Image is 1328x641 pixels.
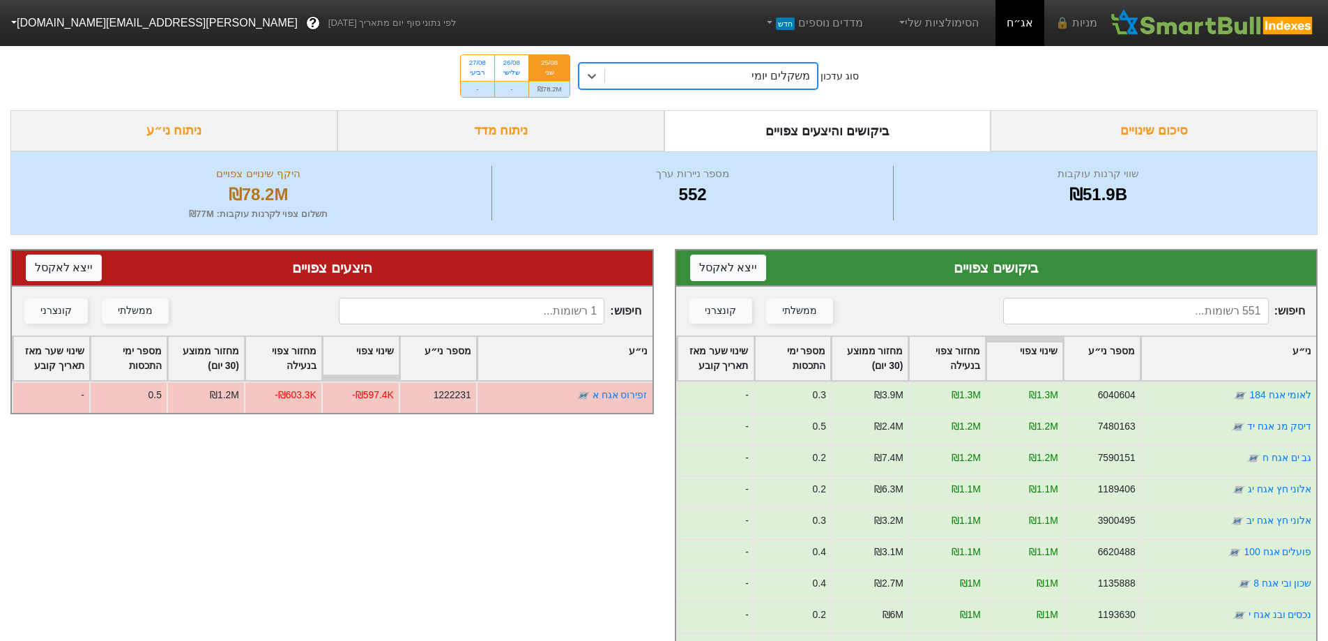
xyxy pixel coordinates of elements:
div: ממשלתי [782,303,817,319]
div: ₪1.2M [1028,451,1058,465]
span: חיפוש : [339,298,641,324]
span: ? [309,14,316,33]
div: ₪1.1M [1028,482,1058,497]
a: אלוני חץ אגח יג [1247,483,1311,495]
div: -₪597.4K [352,388,394,402]
button: ממשלתי [766,299,833,324]
div: - [676,444,754,476]
div: ₪1M [959,608,980,622]
div: Toggle SortBy [678,337,754,380]
div: ₪1.2M [210,388,239,402]
div: - [676,382,754,413]
div: - [676,476,754,507]
div: 0.4 [812,576,825,591]
div: 552 [496,182,890,207]
div: ₪6.3M [873,482,903,497]
div: ביקושים צפויים [690,257,1303,278]
div: 3900495 [1097,513,1135,528]
a: זפירוס אגח א [593,389,648,400]
div: - [12,382,89,413]
div: 25/08 [537,58,562,68]
div: היצעים צפויים [26,257,639,278]
div: - [461,81,494,97]
img: tase link [1228,545,1242,559]
div: 0.2 [812,451,825,465]
div: Toggle SortBy [832,337,908,380]
span: חדש [776,17,795,30]
div: שלישי [503,68,520,77]
a: פועלים אגח 100 [1244,546,1311,557]
img: tase link [1233,389,1247,402]
div: - [676,507,754,538]
div: ₪78.2M [529,81,570,97]
div: Toggle SortBy [986,337,1062,380]
div: 0.5 [812,419,825,434]
div: תשלום צפוי לקרנות עוקבות : ₪77M [29,207,488,221]
div: שני [537,68,562,77]
div: 0.3 [812,513,825,528]
div: היקף שינויים צפויים [29,166,488,182]
div: ₪3.9M [873,388,903,402]
div: מספר ניירות ערך [496,166,890,182]
div: ₪1.2M [951,451,980,465]
button: קונצרני [689,299,752,324]
div: שווי קרנות עוקבות [897,166,1299,182]
div: - [676,570,754,601]
div: ₪1.2M [1028,419,1058,434]
div: Toggle SortBy [478,337,652,380]
span: לפי נתוני סוף יום מתאריך [DATE] [328,16,456,30]
button: קונצרני [24,299,88,324]
div: ₪3.1M [873,545,903,559]
div: ניתוח מדד [337,110,664,151]
div: -₪603.3K [275,388,316,402]
div: משקלים יומי [751,68,810,84]
a: דיסק מנ אגח יד [1246,421,1311,432]
div: ₪1.1M [1028,545,1058,559]
div: 6040604 [1097,388,1135,402]
div: Toggle SortBy [323,337,399,380]
div: 6620488 [1097,545,1135,559]
div: 7590151 [1097,451,1135,465]
div: ₪1M [1037,576,1058,591]
div: ₪1.2M [951,419,980,434]
img: tase link [1230,514,1244,528]
div: Toggle SortBy [168,337,244,380]
a: לאומי אגח 184 [1249,389,1311,400]
div: 0.3 [812,388,825,402]
a: נכסים ובנ אגח י [1248,609,1311,620]
div: 0.2 [812,482,825,497]
div: 27/08 [469,58,486,68]
img: tase link [1231,483,1245,497]
div: - [676,413,754,444]
div: 0.5 [148,388,162,402]
span: חיפוש : [1003,298,1305,324]
div: רביעי [469,68,486,77]
div: ₪51.9B [897,182,1299,207]
button: ייצא לאקסל [690,255,766,281]
a: מדדים נוספיםחדש [758,9,869,37]
div: Toggle SortBy [13,337,89,380]
div: Toggle SortBy [400,337,476,380]
div: Toggle SortBy [91,337,167,380]
div: 1189406 [1097,482,1135,497]
div: 0.4 [812,545,825,559]
button: ייצא לאקסל [26,255,102,281]
div: 7480163 [1097,419,1135,434]
div: ₪78.2M [29,182,488,207]
a: גב ים אגח ח [1262,452,1311,463]
a: הסימולציות שלי [891,9,984,37]
div: ₪1.3M [1028,388,1058,402]
div: ₪1M [959,576,980,591]
div: Toggle SortBy [909,337,985,380]
input: 1 רשומות... [339,298,604,324]
div: - [495,81,528,97]
div: ביקושים והיצעים צפויים [664,110,991,151]
div: - [676,601,754,633]
img: tase link [1230,420,1244,434]
div: ₪7.4M [873,451,903,465]
input: 551 רשומות... [1003,298,1269,324]
img: tase link [1246,451,1260,465]
div: - [676,538,754,570]
img: tase link [1237,577,1251,591]
div: קונצרני [705,303,736,319]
